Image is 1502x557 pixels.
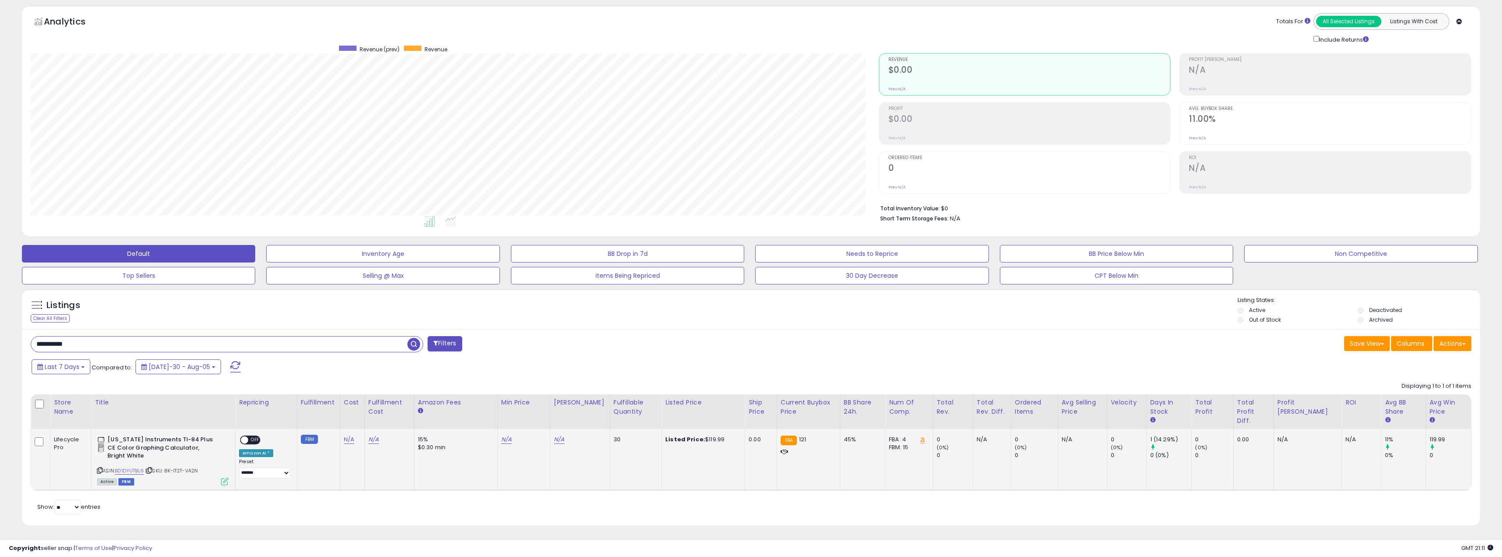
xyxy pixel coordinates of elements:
span: Revenue [888,57,1170,62]
button: Items Being Repriced [511,267,744,284]
div: Profit [PERSON_NAME] [1277,398,1338,416]
h5: Listings [46,299,80,312]
a: Terms of Use [75,544,112,552]
div: 0% [1385,451,1425,459]
h5: Analytics [44,15,103,30]
label: Active [1249,306,1265,314]
small: Prev: N/A [888,184,906,190]
div: Total Rev. Diff. [977,398,1007,416]
span: Revenue [425,46,447,53]
div: 0 [937,436,973,443]
div: Store Name [54,398,87,416]
a: N/A [344,435,354,444]
label: Archived [1369,316,1393,323]
span: Last 7 Days [45,362,79,371]
div: 0.00 [1237,436,1267,443]
a: N/A [554,435,564,444]
div: Displaying 1 to 1 of 1 items [1402,382,1471,390]
div: $0.30 min [418,443,491,451]
button: Selling @ Max [266,267,499,284]
h2: $0.00 [888,114,1170,126]
div: 0 [1430,451,1471,459]
div: Ordered Items [1015,398,1054,416]
div: Totals For [1276,18,1310,26]
div: $119.99 [665,436,738,443]
div: 0 [1111,436,1146,443]
div: ROI [1345,398,1377,407]
button: Listings With Cost [1381,16,1446,27]
div: 0 [937,451,973,459]
span: 121 [799,435,806,443]
div: Avg BB Share [1385,398,1422,416]
strong: Copyright [9,544,41,552]
button: Last 7 Days [32,359,90,374]
img: 41dMZqXBPNL._SL40_.jpg [97,436,105,453]
button: Top Sellers [22,267,255,284]
a: Privacy Policy [114,544,152,552]
div: Current Buybox Price [781,398,836,416]
a: N/A [368,435,379,444]
div: 0 (0%) [1150,451,1192,459]
button: Inventory Age [266,245,499,263]
div: 0 [1111,451,1146,459]
a: B01DYUTBL6 [115,467,144,475]
b: Listed Price: [665,435,705,443]
div: 45% [844,436,878,443]
div: Min Price [501,398,546,407]
button: Actions [1434,336,1471,351]
div: Total Profit Diff. [1237,398,1270,426]
button: CPT Below Min [1000,267,1233,284]
span: [DATE]-30 - Aug-05 [149,362,210,371]
div: FBM: 15 [889,443,926,451]
div: FBA: 4 [889,436,926,443]
div: BB Share 24h. [844,398,881,416]
button: Filters [428,336,462,351]
span: 2025-08-13 21:11 GMT [1461,544,1493,552]
span: Profit [888,106,1170,111]
div: 0.00 [749,436,770,443]
div: N/A [1277,436,1335,443]
div: 1 (14.29%) [1150,436,1192,443]
small: Amazon Fees. [418,407,423,415]
div: 0 [1015,451,1058,459]
span: Avg. Buybox Share [1189,106,1471,111]
button: [DATE]-30 - Aug-05 [136,359,221,374]
div: Preset: [239,459,290,479]
small: (0%) [1111,444,1123,451]
small: (0%) [1015,444,1027,451]
small: Prev: N/A [1189,86,1206,92]
div: 15% [418,436,491,443]
span: Compared to: [92,363,132,372]
div: 30 [614,436,655,443]
small: Days In Stock. [1150,416,1156,424]
small: (0%) [1195,444,1207,451]
div: 119.99 [1430,436,1471,443]
span: Revenue (prev) [360,46,400,53]
div: 0 [1195,436,1233,443]
span: Profit [PERSON_NAME] [1189,57,1471,62]
small: Prev: N/A [1189,135,1206,141]
div: Amazon Fees [418,398,494,407]
small: FBM [301,435,318,444]
span: All listings currently available for purchase on Amazon [97,478,117,486]
div: Total Profit [1195,398,1230,416]
b: Total Inventory Value: [880,205,940,212]
div: Listed Price [665,398,741,407]
h2: N/A [1189,65,1471,77]
label: Deactivated [1369,306,1402,314]
div: Repricing [239,398,293,407]
div: Num of Comp. [889,398,929,416]
h2: $0.00 [888,65,1170,77]
button: BB Price Below Min [1000,245,1233,263]
span: Columns [1397,339,1424,348]
div: Title [95,398,232,407]
span: FBM [118,478,134,486]
button: BB Drop in 7d [511,245,744,263]
button: Needs to Reprice [755,245,988,263]
a: N/A [501,435,512,444]
div: ASIN: [97,436,228,484]
div: seller snap | | [9,544,152,553]
small: FBA [781,436,797,445]
div: 0 [1195,451,1233,459]
div: 11% [1385,436,1425,443]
